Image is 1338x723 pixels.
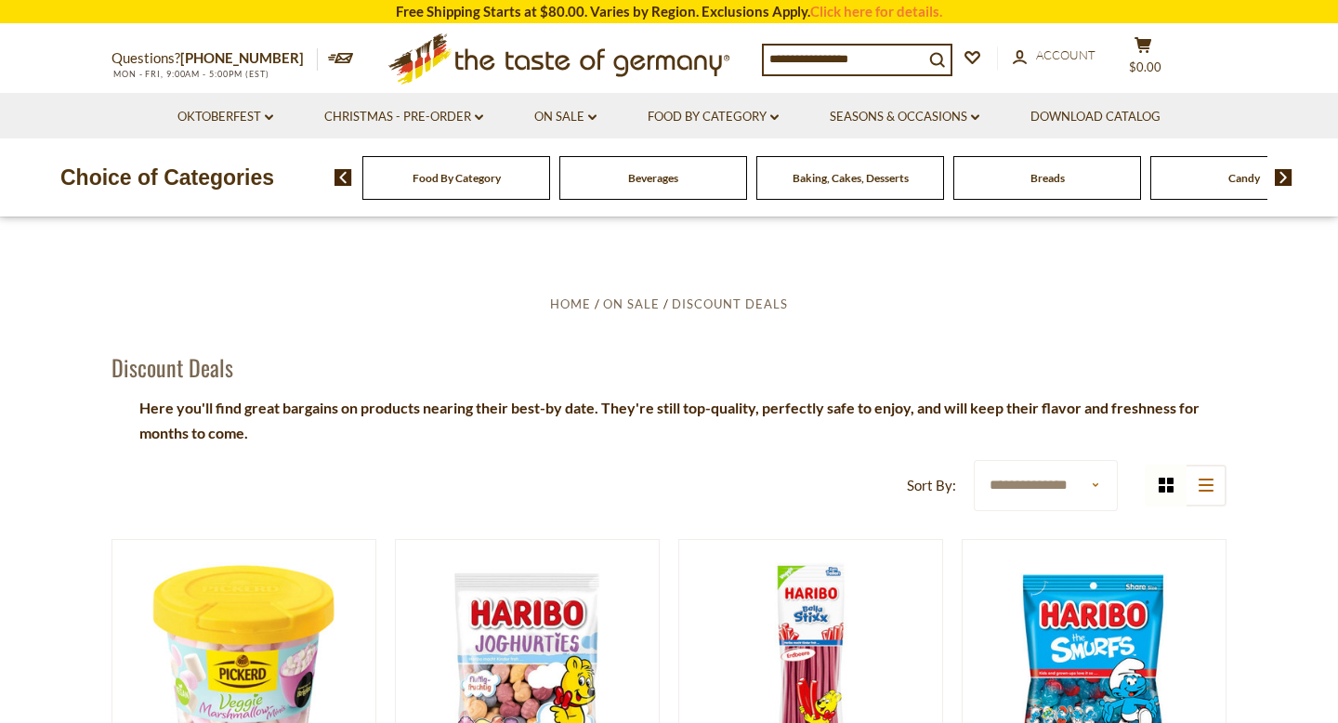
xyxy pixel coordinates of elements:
a: Download Catalog [1030,107,1161,127]
a: Oktoberfest [177,107,273,127]
label: Sort By: [907,474,956,497]
span: $0.00 [1129,59,1161,74]
strong: Here you'll find great bargains on products nearing their best-by date. They're still top-quality... [139,399,1200,441]
a: Account [1013,46,1095,66]
img: next arrow [1275,169,1292,186]
a: Baking, Cakes, Desserts [793,171,909,185]
a: Discount Deals [672,296,788,311]
a: On Sale [534,107,597,127]
span: MON - FRI, 9:00AM - 5:00PM (EST) [111,69,269,79]
h1: Discount Deals [111,353,233,381]
img: previous arrow [334,169,352,186]
a: Beverages [628,171,678,185]
p: Questions? [111,46,318,71]
a: Food By Category [648,107,779,127]
a: Breads [1030,171,1065,185]
a: Food By Category [413,171,501,185]
span: Account [1036,47,1095,62]
a: Seasons & Occasions [830,107,979,127]
button: $0.00 [1115,36,1171,83]
a: Click here for details. [810,3,942,20]
a: Christmas - PRE-ORDER [324,107,483,127]
a: On Sale [603,296,660,311]
a: [PHONE_NUMBER] [180,49,304,66]
a: Candy [1228,171,1260,185]
a: Home [550,296,591,311]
